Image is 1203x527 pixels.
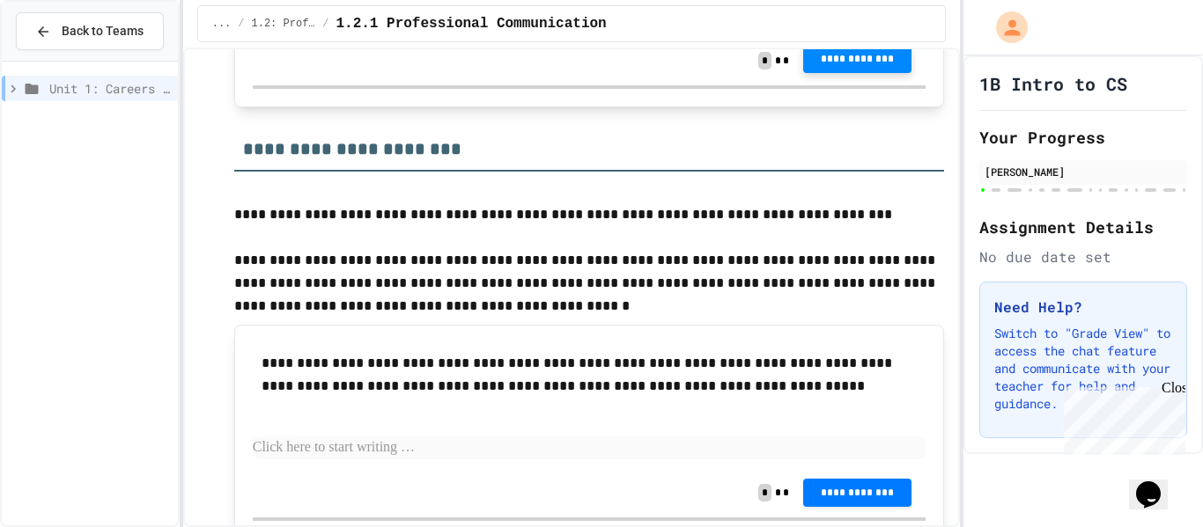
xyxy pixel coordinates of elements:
[7,7,122,112] div: Chat with us now!Close
[16,12,164,50] button: Back to Teams
[978,7,1032,48] div: My Account
[49,79,171,98] span: Unit 1: Careers & Professionalism
[979,125,1187,150] h2: Your Progress
[62,22,144,40] span: Back to Teams
[1129,457,1185,509] iframe: chat widget
[994,296,1172,318] h3: Need Help?
[979,246,1187,267] div: No due date set
[336,13,606,34] span: 1.2.1 Professional Communication
[994,325,1172,413] p: Switch to "Grade View" to access the chat feature and communicate with your teacher for help and ...
[252,17,316,31] span: 1.2: Professional Communication
[979,215,1187,239] h2: Assignment Details
[238,17,244,31] span: /
[1057,380,1185,455] iframe: chat widget
[985,164,1182,179] div: [PERSON_NAME]
[212,17,232,31] span: ...
[322,17,328,31] span: /
[979,71,1127,96] h1: 1B Intro to CS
